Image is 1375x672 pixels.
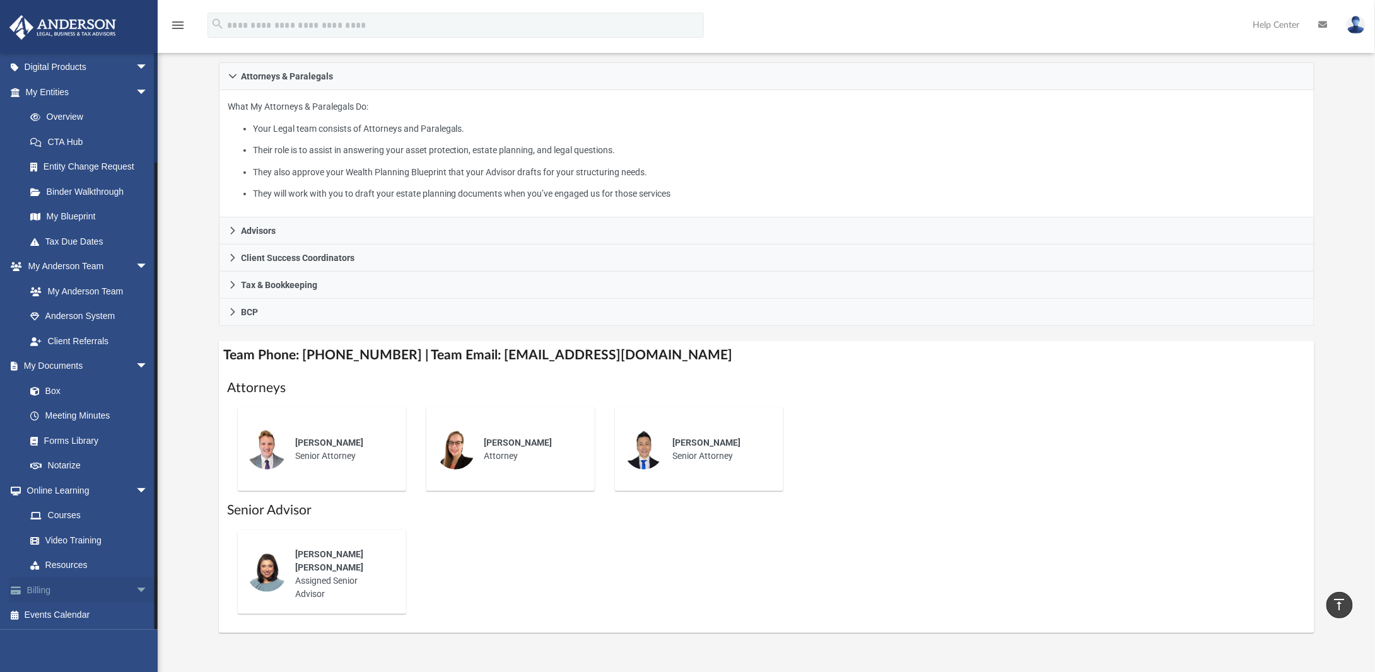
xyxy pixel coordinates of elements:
[18,229,167,254] a: Tax Due Dates
[242,308,259,316] span: BCP
[253,165,1305,180] li: They also approve your Wealth Planning Blueprint that your Advisor drafts for your structuring ne...
[9,354,161,379] a: My Documentsarrow_drop_down
[18,428,155,453] a: Forms Library
[136,79,161,105] span: arrow_drop_down
[219,341,1314,369] h4: Team Phone: [PHONE_NUMBER] | Team Email: [EMAIL_ADDRESS][DOMAIN_NAME]
[1332,597,1347,612] i: vertical_align_top
[247,429,287,470] img: thumbnail
[136,478,161,504] span: arrow_drop_down
[18,503,161,528] a: Courses
[18,553,161,578] a: Resources
[228,501,1306,519] h1: Senior Advisor
[18,279,155,304] a: My Anderson Team
[6,15,120,40] img: Anderson Advisors Platinum Portal
[287,539,397,610] div: Assigned Senior Advisor
[253,121,1305,137] li: Your Legal team consists of Attorneys and Paralegals.
[228,99,1305,202] p: What My Attorneys & Paralegals Do:
[219,245,1314,272] a: Client Success Coordinators
[219,90,1314,218] div: Attorneys & Paralegals
[253,186,1305,202] li: They will work with you to draft your estate planning documents when you’ve engaged us for those ...
[9,79,167,105] a: My Entitiesarrow_drop_down
[664,427,775,472] div: Senior Attorney
[287,427,397,472] div: Senior Attorney
[170,18,185,33] i: menu
[242,253,355,262] span: Client Success Coordinators
[18,105,167,130] a: Overview
[219,62,1314,90] a: Attorneys & Paralegals
[136,254,161,280] span: arrow_drop_down
[1347,16,1366,34] img: User Pic
[1326,592,1353,618] a: vertical_align_top
[219,272,1314,299] a: Tax & Bookkeeping
[296,549,364,572] span: [PERSON_NAME] [PERSON_NAME]
[673,437,741,448] span: [PERSON_NAME]
[242,281,318,289] span: Tax & Bookkeeping
[18,179,167,204] a: Binder Walkthrough
[18,378,155,403] a: Box
[18,528,155,553] a: Video Training
[136,55,161,81] span: arrow_drop_down
[219,217,1314,245] a: Advisors
[18,129,167,154] a: CTA Hub
[253,142,1305,158] li: Their role is to assist in answering your asset protection, estate planning, and legal questions.
[136,577,161,603] span: arrow_drop_down
[18,304,161,329] a: Anderson System
[228,379,1306,397] h1: Attorneys
[484,437,553,448] span: [PERSON_NAME]
[247,552,287,592] img: thumbnail
[9,478,161,503] a: Online Learningarrow_drop_down
[9,577,167,603] a: Billingarrow_drop_down
[136,354,161,379] span: arrow_drop_down
[18,154,167,180] a: Entity Change Request
[9,254,161,279] a: My Anderson Teamarrow_drop_down
[18,453,161,478] a: Notarize
[476,427,586,472] div: Attorney
[170,24,185,33] a: menu
[219,299,1314,326] a: BCP
[242,72,334,81] span: Attorneys & Paralegals
[18,328,161,354] a: Client Referrals
[211,17,225,31] i: search
[242,226,276,235] span: Advisors
[9,603,167,628] a: Events Calendar
[18,403,161,429] a: Meeting Minutes
[18,204,161,229] a: My Blueprint
[296,437,364,448] span: [PERSON_NAME]
[435,429,476,470] img: thumbnail
[624,429,664,470] img: thumbnail
[9,55,167,80] a: Digital Productsarrow_drop_down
